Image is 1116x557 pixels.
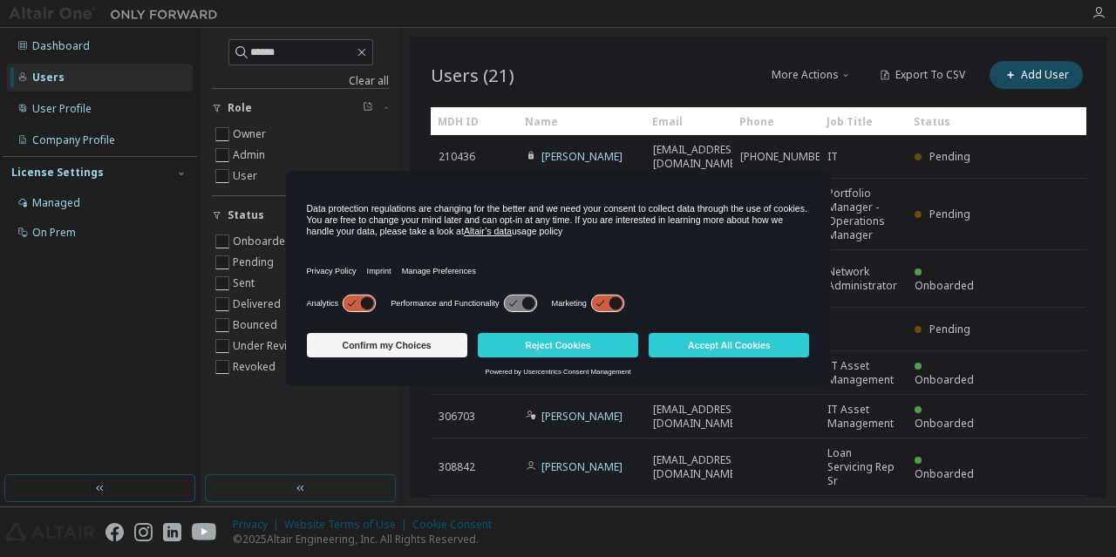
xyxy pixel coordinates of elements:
[864,61,979,89] button: Export To CSV
[770,61,854,89] button: More Actions
[827,265,899,293] span: Network Administrator
[192,523,217,541] img: youtube.svg
[990,61,1083,89] button: Add User
[929,149,970,164] span: Pending
[653,403,741,431] span: [EMAIL_ADDRESS][DOMAIN_NAME]
[233,124,269,145] label: Owner
[32,226,76,240] div: On Prem
[32,133,115,147] div: Company Profile
[439,410,475,424] span: 306703
[105,523,124,541] img: facebook.svg
[233,231,296,252] label: Onboarded
[827,403,899,431] span: IT Asset Management
[525,107,638,135] div: Name
[431,63,514,87] span: Users (21)
[739,107,813,135] div: Phone
[827,359,899,387] span: IT Asset Management
[915,466,974,481] span: Onboarded
[915,278,974,293] span: Onboarded
[32,102,92,116] div: User Profile
[915,372,974,387] span: Onboarded
[233,357,279,377] label: Revoked
[233,315,281,336] label: Bounced
[412,518,502,532] div: Cookie Consent
[32,39,90,53] div: Dashboard
[233,294,284,315] label: Delivered
[233,145,269,166] label: Admin
[914,107,987,135] div: Status
[652,107,725,135] div: Email
[212,196,389,234] button: Status
[212,89,389,127] button: Role
[233,518,284,532] div: Privacy
[32,71,65,85] div: Users
[9,5,227,23] img: Altair One
[541,149,623,164] a: [PERSON_NAME]
[541,459,623,474] a: [PERSON_NAME]
[929,322,970,336] span: Pending
[827,107,900,135] div: Job Title
[134,523,153,541] img: instagram.svg
[228,208,264,222] span: Status
[212,74,389,88] a: Clear all
[233,336,304,357] label: Under Review
[11,166,104,180] div: License Settings
[438,107,511,135] div: MDH ID
[363,101,373,115] span: Clear filter
[284,518,412,532] div: Website Terms of Use
[915,416,974,431] span: Onboarded
[740,150,830,164] span: [PHONE_NUMBER]
[653,453,741,481] span: [EMAIL_ADDRESS][DOMAIN_NAME]
[228,101,252,115] span: Role
[233,166,261,187] label: User
[233,273,258,294] label: Sent
[827,187,899,242] span: Portfolio Manager - Operations Manager
[541,409,623,424] a: [PERSON_NAME]
[929,207,970,221] span: Pending
[439,150,475,164] span: 210436
[233,532,502,547] p: © 2025 Altair Engineering, Inc. All Rights Reserved.
[5,523,95,541] img: altair_logo.svg
[439,460,475,474] span: 308842
[827,150,838,164] span: IT
[163,523,181,541] img: linkedin.svg
[653,143,741,171] span: [EMAIL_ADDRESS][DOMAIN_NAME]
[32,196,80,210] div: Managed
[233,252,277,273] label: Pending
[827,446,899,488] span: Loan Servicing Rep Sr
